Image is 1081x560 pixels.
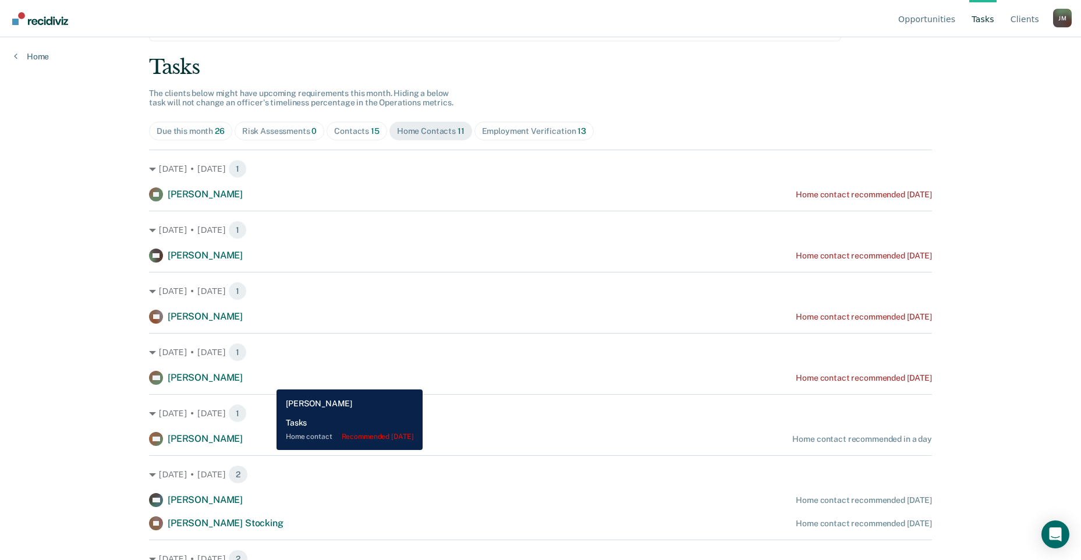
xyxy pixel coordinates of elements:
[168,250,243,261] span: [PERSON_NAME]
[228,221,247,239] span: 1
[168,433,243,444] span: [PERSON_NAME]
[228,465,248,484] span: 2
[796,495,932,505] div: Home contact recommended [DATE]
[168,189,243,200] span: [PERSON_NAME]
[149,160,932,178] div: [DATE] • [DATE] 1
[228,282,247,300] span: 1
[14,51,49,62] a: Home
[796,251,932,261] div: Home contact recommended [DATE]
[215,126,225,136] span: 26
[12,12,68,25] img: Recidiviz
[149,221,932,239] div: [DATE] • [DATE] 1
[796,519,932,529] div: Home contact recommended [DATE]
[1041,520,1069,548] div: Open Intercom Messenger
[228,160,247,178] span: 1
[796,190,932,200] div: Home contact recommended [DATE]
[228,343,247,361] span: 1
[168,494,243,505] span: [PERSON_NAME]
[168,372,243,383] span: [PERSON_NAME]
[792,434,931,444] div: Home contact recommended in a day
[149,88,453,108] span: The clients below might have upcoming requirements this month. Hiding a below task will not chang...
[149,282,932,300] div: [DATE] • [DATE] 1
[796,373,932,383] div: Home contact recommended [DATE]
[228,404,247,423] span: 1
[334,126,380,136] div: Contacts
[1053,9,1072,27] div: J M
[371,126,380,136] span: 15
[168,311,243,322] span: [PERSON_NAME]
[796,312,932,322] div: Home contact recommended [DATE]
[149,465,932,484] div: [DATE] • [DATE] 2
[149,343,932,361] div: [DATE] • [DATE] 1
[149,404,932,423] div: [DATE] • [DATE] 1
[458,126,465,136] span: 11
[157,126,225,136] div: Due this month
[242,126,317,136] div: Risk Assessments
[397,126,465,136] div: Home Contacts
[311,126,317,136] span: 0
[482,126,586,136] div: Employment Verification
[168,518,283,529] span: [PERSON_NAME] Stocking
[1053,9,1072,27] button: Profile dropdown button
[577,126,586,136] span: 13
[149,55,932,79] div: Tasks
